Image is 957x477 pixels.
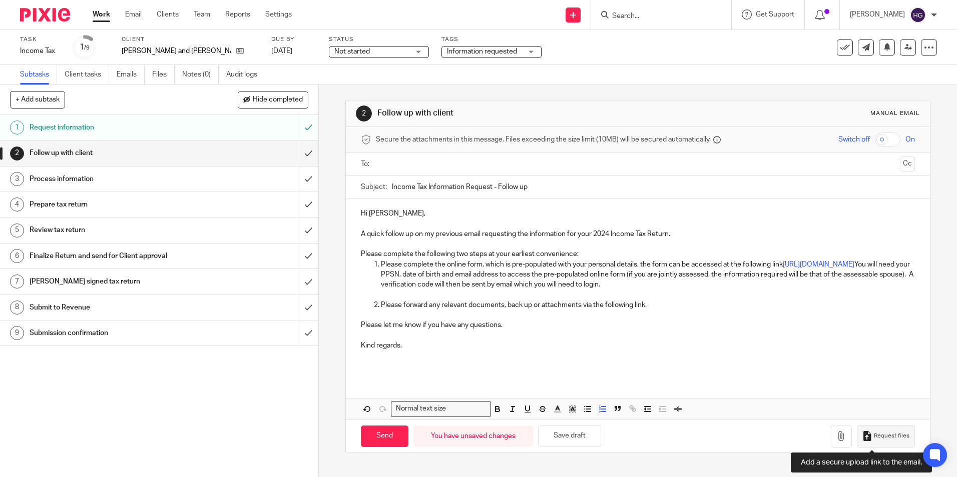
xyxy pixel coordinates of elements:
[413,425,533,447] div: You have unsaved changes
[20,65,57,84] a: Subtasks
[376,134,711,144] span: Secure the attachments in this message. Files exceeding the size limit (10MB) will be secured aut...
[30,120,202,135] h1: Request information
[20,46,60,56] div: Income Tax
[850,9,905,19] p: [PERSON_NAME]
[10,223,24,237] div: 5
[157,9,179,19] a: Clients
[393,403,448,414] span: Normal text size
[538,425,601,447] button: Save draft
[152,65,175,84] a: Files
[10,120,24,134] div: 1
[117,65,145,84] a: Emails
[756,11,794,18] span: Get Support
[10,91,65,108] button: + Add subtask
[361,330,914,350] p: Kind regards,
[122,35,259,43] label: Client
[874,432,909,440] span: Request files
[80,41,90,53] div: 1
[30,300,202,315] h1: Submit to Revenue
[182,65,219,84] a: Notes (0)
[30,248,202,263] h1: Finalize Return and send for Client approval
[226,65,265,84] a: Audit logs
[361,159,372,169] label: To:
[361,229,914,239] p: A quick follow up on my previous email requesting the information for your 2024 Income Tax Return.
[857,425,915,447] button: Request files
[356,105,372,121] div: 2
[65,65,109,84] a: Client tasks
[10,274,24,288] div: 7
[441,35,542,43] label: Tags
[271,47,292,54] span: [DATE]
[225,9,250,19] a: Reports
[30,325,202,340] h1: Submission confirmation
[783,261,854,268] a: [URL][DOMAIN_NAME]
[30,171,202,186] h1: Process information
[84,45,90,50] small: /9
[125,9,142,19] a: Email
[361,208,914,218] p: Hi [PERSON_NAME],
[361,182,387,192] label: Subject:
[447,48,517,55] span: Information requested
[381,300,914,310] p: Please forward any relevant documents, back up or attachments via the following link.
[265,9,292,19] a: Settings
[361,239,914,259] p: Please complete the following two steps at your earliest convenience:
[361,310,914,330] p: Please let me know if you have any questions.
[30,222,202,237] h1: Review tax return
[377,108,659,118] h1: Follow up with client
[20,35,60,43] label: Task
[900,156,915,171] button: Cc
[10,300,24,314] div: 8
[329,35,429,43] label: Status
[905,134,915,144] span: On
[30,145,202,160] h1: Follow up with client
[10,197,24,211] div: 4
[361,425,408,447] input: Send
[271,35,316,43] label: Due by
[122,46,231,56] p: [PERSON_NAME] and [PERSON_NAME]
[194,9,210,19] a: Team
[381,259,914,290] p: Please complete the online form, which is pre-populated with your personal details, the form can ...
[20,8,70,21] img: Pixie
[838,134,870,144] span: Switch off
[253,96,303,104] span: Hide completed
[10,326,24,340] div: 9
[870,109,920,117] div: Manual email
[391,401,491,416] div: Search for option
[611,12,701,21] input: Search
[93,9,110,19] a: Work
[238,91,308,108] button: Hide completed
[30,274,202,289] h1: [PERSON_NAME] signed tax return
[334,48,370,55] span: Not started
[10,146,24,160] div: 2
[30,197,202,212] h1: Prepare tax return
[910,7,926,23] img: svg%3E
[449,403,485,414] input: Search for option
[10,249,24,263] div: 6
[10,172,24,186] div: 3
